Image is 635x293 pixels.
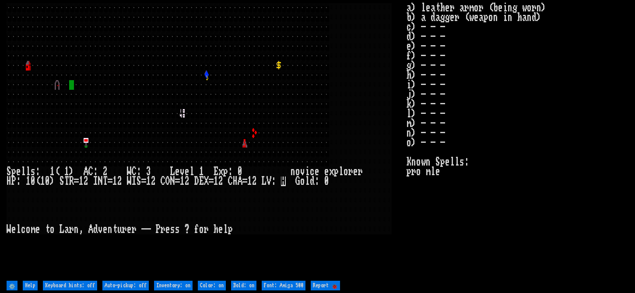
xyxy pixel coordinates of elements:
div: o [26,225,31,234]
div: 3 [146,167,151,177]
div: o [199,225,204,234]
div: e [185,167,189,177]
div: = [242,177,247,186]
div: 1 [247,177,252,186]
div: v [300,167,305,177]
div: l [305,177,310,186]
div: l [16,225,21,234]
div: W [127,177,132,186]
div: o [300,177,305,186]
div: : [315,177,319,186]
input: Color: on [198,281,226,290]
div: : [228,167,233,177]
div: X [204,177,209,186]
div: d [93,225,98,234]
div: L [262,177,267,186]
div: 2 [218,177,223,186]
div: L [170,167,175,177]
div: 1 [180,177,185,186]
div: S [137,177,141,186]
div: A [84,167,88,177]
div: ( [35,177,40,186]
input: Font: Amiga 500 [262,281,305,290]
div: C [88,167,93,177]
div: c [21,225,26,234]
div: - [141,225,146,234]
div: 0 [45,177,50,186]
input: Bold: on [231,281,256,290]
div: m [31,225,35,234]
div: x [218,167,223,177]
div: t [45,225,50,234]
input: Auto-pickup: off [102,281,149,290]
div: p [228,225,233,234]
div: : [16,177,21,186]
input: Inventory: on [154,281,193,290]
div: 1 [214,177,218,186]
div: 1 [146,177,151,186]
div: s [175,225,180,234]
input: Keyboard hints: off [43,281,97,290]
div: V [267,177,271,186]
div: O [165,177,170,186]
div: 2 [185,177,189,186]
div: = [175,177,180,186]
div: l [223,225,228,234]
div: 1 [40,177,45,186]
div: 1 [26,177,31,186]
div: n [74,225,79,234]
div: 0 [238,167,242,177]
div: e [11,225,16,234]
div: A [88,225,93,234]
div: : [93,167,98,177]
div: C [132,167,137,177]
div: r [204,225,209,234]
div: l [26,167,31,177]
div: N [170,177,175,186]
div: , [79,225,84,234]
div: : [35,167,40,177]
div: H [7,177,11,186]
div: : [271,177,276,186]
div: 2 [117,177,122,186]
div: 1 [112,177,117,186]
div: e [165,225,170,234]
div: p [11,167,16,177]
div: S [60,177,64,186]
div: v [180,167,185,177]
div: G [295,177,300,186]
div: r [358,167,363,177]
div: e [103,225,108,234]
div: A [238,177,242,186]
div: i [305,167,310,177]
div: = [74,177,79,186]
div: r [348,167,353,177]
div: W [7,225,11,234]
div: ) [50,177,55,186]
div: l [339,167,344,177]
div: E [214,167,218,177]
div: o [295,167,300,177]
div: = [108,177,112,186]
div: C [228,177,233,186]
div: ? [185,225,189,234]
div: d [310,177,315,186]
div: : [137,167,141,177]
div: E [199,177,204,186]
div: 2 [103,167,108,177]
div: e [353,167,358,177]
div: f [194,225,199,234]
div: L [60,225,64,234]
div: P [11,177,16,186]
div: S [7,167,11,177]
div: e [315,167,319,177]
div: 0 [324,177,329,186]
div: = [209,177,214,186]
div: l [21,167,26,177]
div: e [35,225,40,234]
div: D [194,177,199,186]
div: u [117,225,122,234]
div: N [98,177,103,186]
div: p [334,167,339,177]
div: e [16,167,21,177]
